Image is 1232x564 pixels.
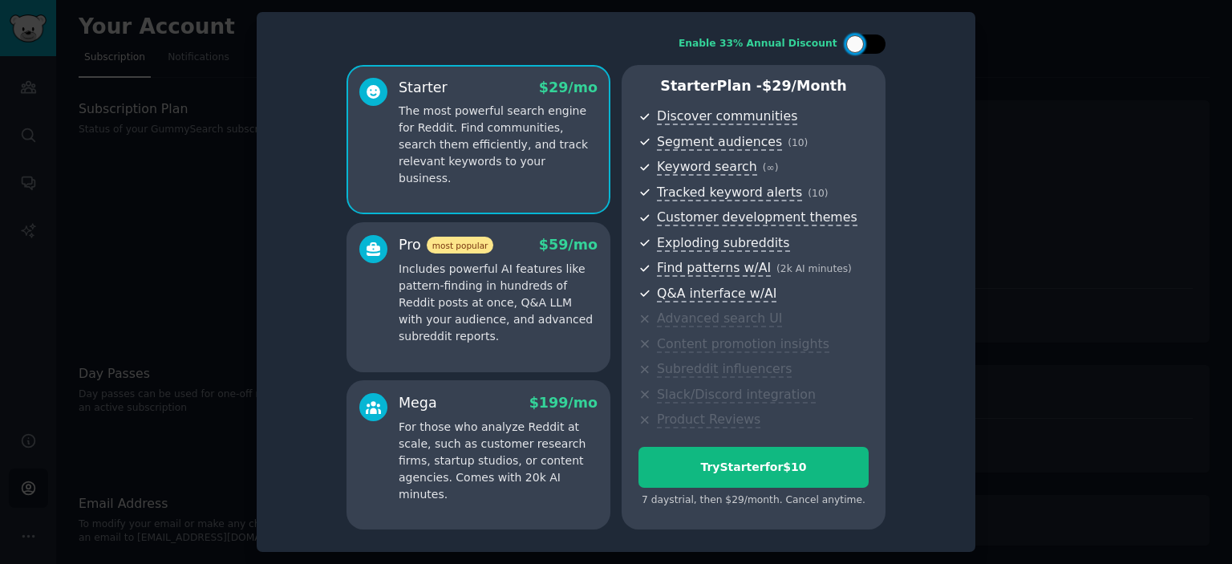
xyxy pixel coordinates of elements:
span: ( 2k AI minutes ) [776,263,852,274]
div: Starter [399,78,448,98]
span: Subreddit influencers [657,361,792,378]
span: ( 10 ) [788,137,808,148]
span: Advanced search UI [657,310,782,327]
div: Try Starter for $10 [639,459,868,476]
div: 7 days trial, then $ 29 /month . Cancel anytime. [638,493,869,508]
span: most popular [427,237,494,254]
span: Segment audiences [657,134,782,151]
span: ( ∞ ) [763,162,779,173]
span: $ 29 /mo [539,79,598,95]
span: $ 59 /mo [539,237,598,253]
span: Customer development themes [657,209,857,226]
span: Product Reviews [657,412,760,428]
p: For those who analyze Reddit at scale, such as customer research firms, startup studios, or conte... [399,419,598,503]
span: Discover communities [657,108,797,125]
span: Content promotion insights [657,336,829,353]
span: Tracked keyword alerts [657,185,802,201]
span: Keyword search [657,159,757,176]
p: Includes powerful AI features like pattern-finding in hundreds of Reddit posts at once, Q&A LLM w... [399,261,598,345]
div: Pro [399,235,493,255]
span: ( 10 ) [808,188,828,199]
button: TryStarterfor$10 [638,447,869,488]
div: Enable 33% Annual Discount [679,37,837,51]
p: Starter Plan - [638,76,869,96]
p: The most powerful search engine for Reddit. Find communities, search them efficiently, and track ... [399,103,598,187]
span: Find patterns w/AI [657,260,771,277]
span: $ 29 /month [762,78,847,94]
span: $ 199 /mo [529,395,598,411]
span: Slack/Discord integration [657,387,816,404]
div: Mega [399,393,437,413]
span: Exploding subreddits [657,235,789,252]
span: Q&A interface w/AI [657,286,776,302]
